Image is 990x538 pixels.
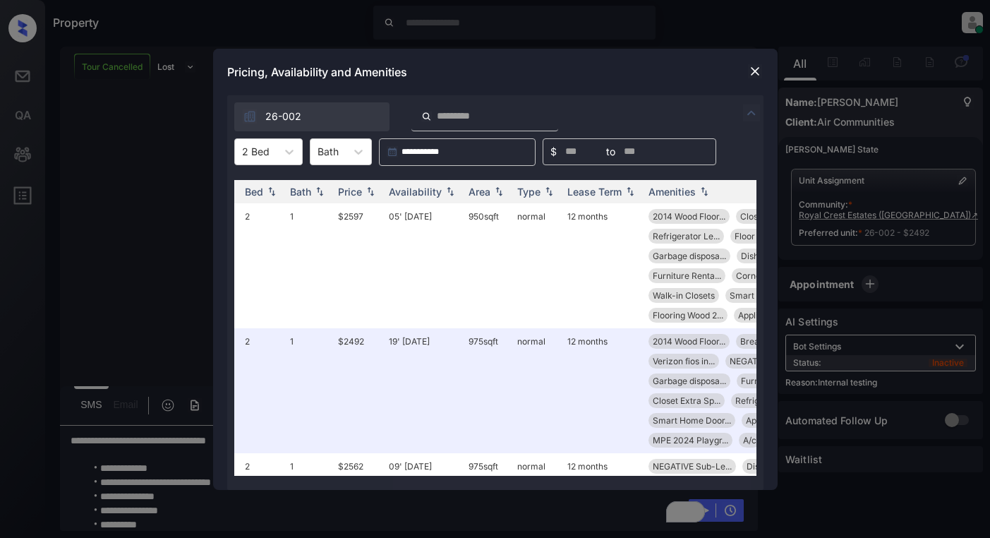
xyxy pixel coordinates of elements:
[736,270,812,281] span: Corner Apartmen...
[740,211,808,222] span: Closet Extra Sp...
[648,186,696,198] div: Amenities
[653,251,726,261] span: Garbage disposa...
[284,328,332,453] td: 1
[469,186,490,198] div: Area
[332,328,383,453] td: $2492
[239,328,284,453] td: 2
[517,186,541,198] div: Type
[653,336,725,347] span: 2014 Wood Floor...
[284,203,332,328] td: 1
[653,435,728,446] span: MPE 2024 Playgr...
[653,231,720,241] span: Refrigerator Le...
[623,186,637,196] img: sorting
[463,203,512,328] td: 950 sqft
[741,251,788,261] span: Dishwasher
[653,415,731,426] span: Smart Home Door...
[653,290,715,301] span: Walk-in Closets
[653,395,720,406] span: Closet Extra Sp...
[653,310,723,321] span: Flooring Wood 2...
[653,461,732,472] span: NEGATIVE Sub-Le...
[542,186,556,196] img: sorting
[512,328,562,453] td: normal
[389,186,442,198] div: Availability
[338,186,362,198] div: Price
[243,109,257,124] img: icon-zuma
[735,231,766,241] span: Floor 01
[743,435,756,446] span: A/c
[653,270,721,281] span: Furniture Renta...
[740,336,809,347] span: Breakfast Bar/n...
[213,49,778,95] div: Pricing, Availability and Amenities
[606,144,615,160] span: to
[567,186,622,198] div: Lease Term
[239,203,284,328] td: 2
[265,109,301,124] span: 26-002
[443,186,457,196] img: sorting
[697,186,711,196] img: sorting
[512,203,562,328] td: normal
[421,110,432,123] img: icon-zuma
[738,310,806,321] span: Appliances Stai...
[313,186,327,196] img: sorting
[730,356,809,366] span: NEGATIVE Sub-Le...
[363,186,378,196] img: sorting
[653,211,725,222] span: 2014 Wood Floor...
[730,290,808,301] span: Smart Home Door...
[562,203,643,328] td: 12 months
[265,186,279,196] img: sorting
[746,415,814,426] span: Appliances Stai...
[653,356,715,366] span: Verizon fios in...
[290,186,311,198] div: Bath
[245,186,263,198] div: Bed
[492,186,506,196] img: sorting
[735,395,802,406] span: Refrigerator Le...
[653,376,726,386] span: Garbage disposa...
[383,203,463,328] td: 05' [DATE]
[332,203,383,328] td: $2597
[550,144,557,160] span: $
[562,328,643,453] td: 12 months
[463,328,512,453] td: 975 sqft
[383,328,463,453] td: 19' [DATE]
[741,376,809,386] span: Furniture Renta...
[743,104,760,121] img: icon-zuma
[748,64,762,78] img: close
[747,461,794,472] span: Dishwasher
